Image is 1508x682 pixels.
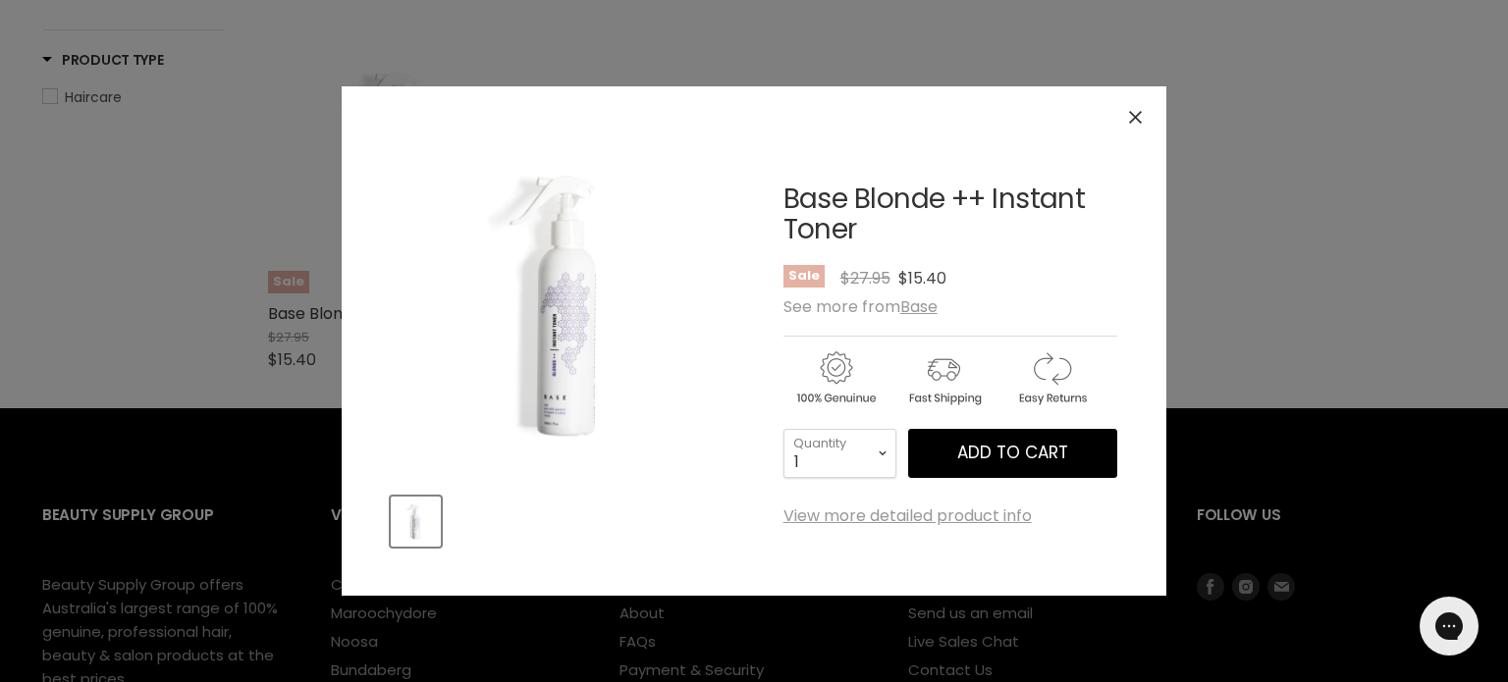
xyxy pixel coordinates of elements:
[908,429,1117,478] button: Add to cart
[783,295,938,318] span: See more from
[388,491,735,547] div: Product thumbnails
[840,267,890,289] span: $27.95
[898,267,946,289] span: $15.40
[1410,590,1488,662] iframe: Gorgias live chat messenger
[783,429,896,478] select: Quantity
[891,348,996,408] img: shipping.gif
[999,348,1104,408] img: returns.gif
[393,498,439,545] img: Base Blonde ++ Instant Toner
[391,135,732,477] div: Base Blonde ++ Instant Toner image. Click or Scroll to Zoom.
[783,180,1086,248] a: Base Blonde ++ Instant Toner
[957,441,1068,464] span: Add to cart
[783,507,1032,525] a: View more detailed product info
[900,295,938,318] a: Base
[391,497,441,547] button: Base Blonde ++ Instant Toner
[391,135,732,477] img: Base Blonde ++ Instant Toner
[1114,96,1157,138] button: Close
[783,348,888,408] img: genuine.gif
[783,265,825,288] span: Sale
